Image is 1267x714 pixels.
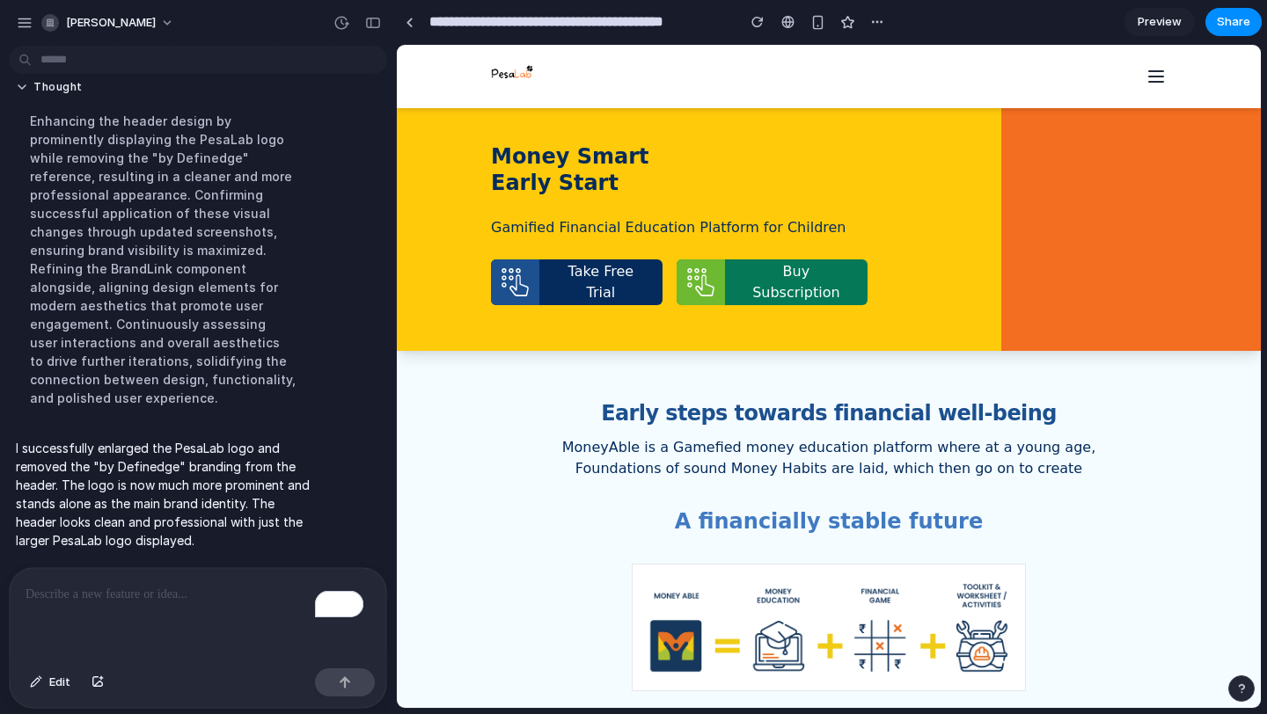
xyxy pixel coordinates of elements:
[1217,13,1250,31] span: Share
[397,45,1261,708] iframe: To enrich screen reader interactions, please activate Accessibility in Grammarly extension settings
[66,14,156,32] span: [PERSON_NAME]
[16,439,310,550] p: I successfully enlarged the PesaLab logo and removed the "by Definedge" branding from the header....
[1124,8,1195,36] a: Preview
[21,668,79,696] button: Edit
[16,101,310,418] div: Enhancing the header design by prominently displaying the PesaLab logo while removing the "by Def...
[1138,13,1182,31] span: Preview
[34,9,183,37] button: [PERSON_NAME]
[49,674,70,691] span: Edit
[1205,8,1262,36] button: Share
[10,568,386,661] div: To enrich screen reader interactions, please activate Accessibility in Grammarly extension settings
